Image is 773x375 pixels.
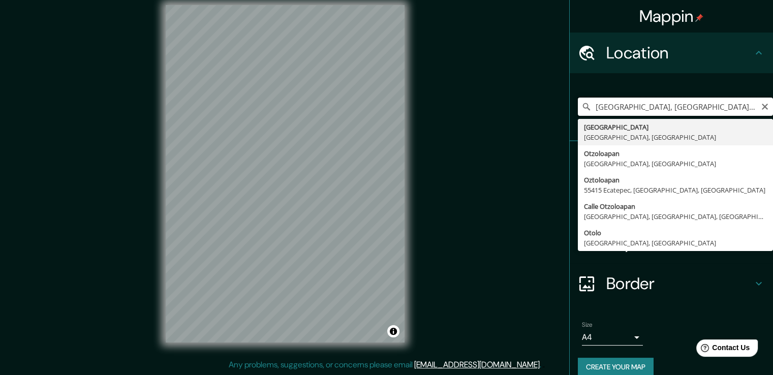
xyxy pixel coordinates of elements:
div: Calle Otzoloapan [584,201,767,211]
div: Oztoloapan [584,175,767,185]
h4: Location [606,43,753,63]
button: Toggle attribution [387,325,399,337]
div: . [543,359,545,371]
div: Layout [570,223,773,263]
div: [GEOGRAPHIC_DATA], [GEOGRAPHIC_DATA], [GEOGRAPHIC_DATA] [584,211,767,222]
div: Location [570,33,773,73]
a: [EMAIL_ADDRESS][DOMAIN_NAME] [414,359,540,370]
div: 55415 Ecatepec, [GEOGRAPHIC_DATA], [GEOGRAPHIC_DATA] [584,185,767,195]
input: Pick your city or area [578,98,773,116]
div: A4 [582,329,643,346]
div: [GEOGRAPHIC_DATA], [GEOGRAPHIC_DATA] [584,238,767,248]
div: [GEOGRAPHIC_DATA] [584,122,767,132]
div: [GEOGRAPHIC_DATA], [GEOGRAPHIC_DATA] [584,132,767,142]
label: Size [582,321,593,329]
div: [GEOGRAPHIC_DATA], [GEOGRAPHIC_DATA] [584,159,767,169]
h4: Border [606,273,753,294]
div: Style [570,182,773,223]
p: Any problems, suggestions, or concerns please email . [229,359,541,371]
h4: Layout [606,233,753,253]
iframe: Help widget launcher [683,335,762,364]
canvas: Map [166,5,405,342]
div: . [541,359,543,371]
div: Border [570,263,773,304]
div: Otzoloapan [584,148,767,159]
button: Clear [761,101,769,111]
div: Pins [570,141,773,182]
h4: Mappin [639,6,704,26]
div: Otolo [584,228,767,238]
img: pin-icon.png [695,14,703,22]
